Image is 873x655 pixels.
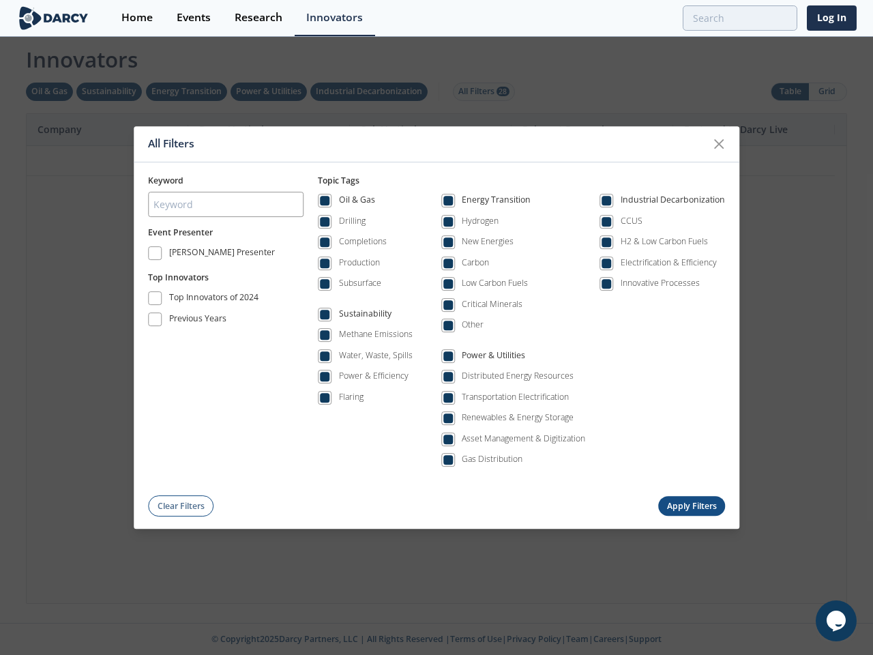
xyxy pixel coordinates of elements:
[462,215,499,227] div: Hydrogen
[462,391,569,403] div: Transportation Electrification
[177,12,211,23] div: Events
[462,298,522,310] div: Critical Minerals
[462,433,585,445] div: Asset Management & Digitization
[462,349,525,366] div: Power & Utilities
[148,496,213,517] button: Clear Filters
[462,194,531,211] div: Energy Transition
[148,227,213,239] button: Event Presenter
[339,308,391,324] div: Sustainability
[683,5,797,31] input: Advanced Search
[621,278,700,290] div: Innovative Processes
[318,175,359,186] span: Topic Tags
[169,246,275,263] div: [PERSON_NAME] Presenter
[621,215,642,227] div: CCUS
[658,497,725,516] button: Apply Filters
[339,370,409,383] div: Power & Efficiency
[816,600,859,641] iframe: chat widget
[462,412,574,424] div: Renewables & Energy Storage
[621,257,717,269] div: Electrification & Efficiency
[339,194,375,211] div: Oil & Gas
[339,236,387,248] div: Completions
[339,349,413,362] div: Water, Waste, Spills
[339,215,366,227] div: Drilling
[621,194,725,211] div: Industrial Decarbonization
[462,278,528,290] div: Low Carbon Fuels
[339,391,364,403] div: Flaring
[462,454,522,466] div: Gas Distribution
[235,12,282,23] div: Research
[462,370,574,383] div: Distributed Energy Resources
[148,272,209,283] span: Top Innovators
[462,319,484,332] div: Other
[621,236,708,248] div: H2 & Low Carbon Fuels
[121,12,153,23] div: Home
[148,131,706,157] div: All Filters
[169,312,226,329] div: Previous Years
[807,5,857,31] a: Log In
[339,278,381,290] div: Subsurface
[148,227,213,238] span: Event Presenter
[339,257,380,269] div: Production
[462,236,514,248] div: New Energies
[148,192,304,217] input: Keyword
[148,175,183,186] span: Keyword
[462,257,489,269] div: Carbon
[306,12,363,23] div: Innovators
[16,6,91,30] img: logo-wide.svg
[169,291,258,308] div: Top Innovators of 2024
[148,272,209,284] button: Top Innovators
[339,329,413,341] div: Methane Emissions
